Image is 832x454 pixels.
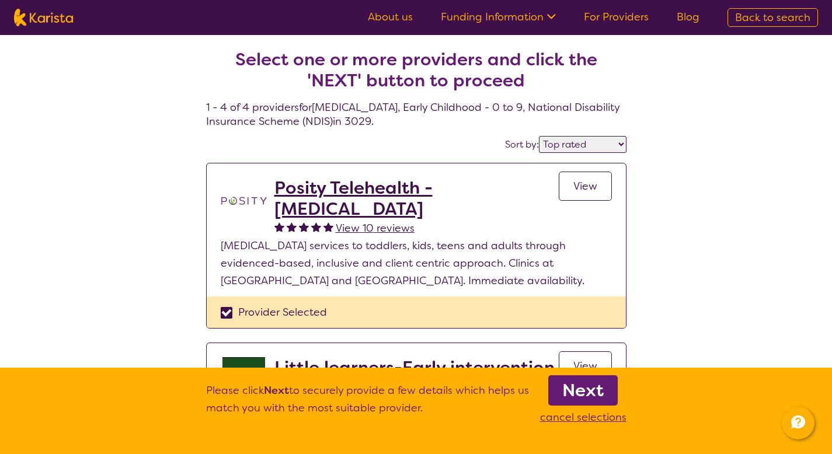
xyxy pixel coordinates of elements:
img: fullstar [287,222,297,232]
h4: 1 - 4 of 4 providers for [MEDICAL_DATA] , Early Childhood - 0 to 9 , National Disability Insuranc... [206,21,626,128]
a: Blog [677,10,699,24]
img: fullstar [299,222,309,232]
a: Next [548,375,618,406]
img: Karista logo [14,9,73,26]
img: f55hkdaos5cvjyfbzwno.jpg [221,357,267,404]
img: fullstar [323,222,333,232]
a: Funding Information [441,10,556,24]
span: View [573,359,597,373]
img: fullstar [311,222,321,232]
a: View [559,172,612,201]
button: Channel Menu [782,407,814,439]
p: Please click to securely provide a few details which helps us match you with the most suitable pr... [206,382,529,426]
b: Next [562,379,604,402]
b: Next [264,383,289,397]
span: View [573,179,597,193]
a: Back to search [727,8,818,27]
a: Little learners-Early intervention [274,357,555,378]
span: View 10 reviews [336,221,415,235]
h2: Select one or more providers and click the 'NEXT' button to proceed [220,49,612,91]
img: fullstar [274,222,284,232]
a: View 10 reviews [336,219,415,237]
a: View [559,351,612,380]
a: For Providers [584,10,649,24]
a: Posity Telehealth - [MEDICAL_DATA] [274,177,559,219]
p: cancel selections [540,408,626,426]
a: About us [368,10,413,24]
span: Back to search [735,11,810,25]
p: [MEDICAL_DATA] services to toddlers, kids, teens and adults through evidenced-based, inclusive an... [221,237,612,289]
img: t1bslo80pcylnzwjhndq.png [221,177,267,224]
label: Sort by: [505,138,539,151]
